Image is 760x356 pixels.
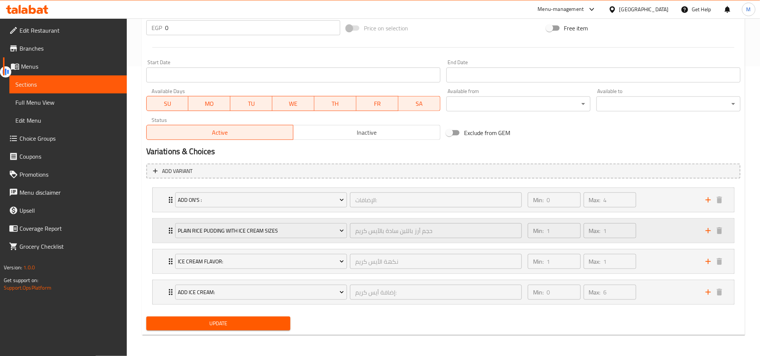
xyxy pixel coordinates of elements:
span: Edit Restaurant [20,26,121,35]
span: TH [317,98,353,109]
span: FR [359,98,395,109]
a: Coverage Report [3,219,127,237]
span: Version: [4,263,22,272]
button: delete [714,287,725,298]
span: Edit Menu [15,116,121,125]
button: Add variant [146,164,740,179]
button: add [703,287,714,298]
span: Price on selection [364,24,408,33]
span: TU [233,98,269,109]
span: Exclude from GEM [464,128,511,137]
p: Min: [533,257,544,266]
a: Choice Groups [3,129,127,147]
input: Please enter price [165,20,340,35]
a: Edit Restaurant [3,21,127,39]
span: Add Ice Cream: [178,288,344,297]
span: Add On's : [178,195,344,205]
button: add [703,256,714,267]
button: TU [230,96,272,111]
span: Menus [21,62,121,71]
p: Max: [589,288,601,297]
div: Expand [153,249,734,273]
span: Choice Groups [20,134,121,143]
span: Full Menu View [15,98,121,107]
span: Grocery Checklist [20,242,121,251]
button: Inactive [293,125,440,140]
a: Menu disclaimer [3,183,127,201]
a: Coupons [3,147,127,165]
li: Expand [146,185,740,215]
span: Update [152,319,284,328]
span: Coverage Report [20,224,121,233]
button: delete [714,194,725,206]
span: Promotions [20,170,121,179]
button: Ice Cream Flavor: [175,254,347,269]
p: EGP [152,23,162,32]
p: Max: [589,226,601,235]
button: Add Ice Cream: [175,285,347,300]
div: [GEOGRAPHIC_DATA] [619,5,669,14]
button: TH [314,96,356,111]
a: Full Menu View [9,93,127,111]
a: Menus [3,57,127,75]
span: Menu disclaimer [20,188,121,197]
button: Active [146,125,294,140]
button: FR [356,96,398,111]
button: SU [146,96,189,111]
span: Free item [564,24,588,33]
a: Support.OpsPlatform [4,283,51,293]
div: Menu-management [538,5,584,14]
span: Plain Rice Pudding with Ice Cream Sizes [178,226,344,236]
span: Upsell [20,206,121,215]
button: Update [146,317,290,330]
span: Sections [15,80,121,89]
div: Expand [153,188,734,212]
a: Promotions [3,165,127,183]
div: Expand [153,280,734,304]
span: Get support on: [4,275,38,285]
span: MO [191,98,227,109]
h2: Variations & Choices [146,146,740,157]
p: Min: [533,226,544,235]
a: Branches [3,39,127,57]
span: Active [150,127,291,138]
span: SA [401,98,437,109]
button: SA [398,96,440,111]
span: SU [150,98,186,109]
a: Edit Menu [9,111,127,129]
li: Expand [146,215,740,246]
span: WE [275,98,311,109]
button: MO [188,96,230,111]
span: Add variant [162,167,192,176]
div: ​ [596,96,740,111]
a: Grocery Checklist [3,237,127,255]
button: Add On's : [175,192,347,207]
button: add [703,225,714,236]
span: Coupons [20,152,121,161]
a: Upsell [3,201,127,219]
span: Ice Cream Flavor: [178,257,344,266]
a: Sections [9,75,127,93]
span: Inactive [296,127,437,138]
p: Max: [589,257,601,266]
li: Expand [146,277,740,308]
button: WE [272,96,314,111]
span: Branches [20,44,121,53]
button: Plain Rice Pudding with Ice Cream Sizes [175,223,347,238]
span: M [746,5,751,14]
button: delete [714,225,725,236]
p: Max: [589,195,601,204]
button: delete [714,256,725,267]
p: Min: [533,288,544,297]
div: ​ [446,96,590,111]
div: Expand [153,219,734,243]
button: add [703,194,714,206]
p: Min: [533,195,544,204]
li: Expand [146,246,740,277]
span: 1.0.0 [23,263,35,272]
